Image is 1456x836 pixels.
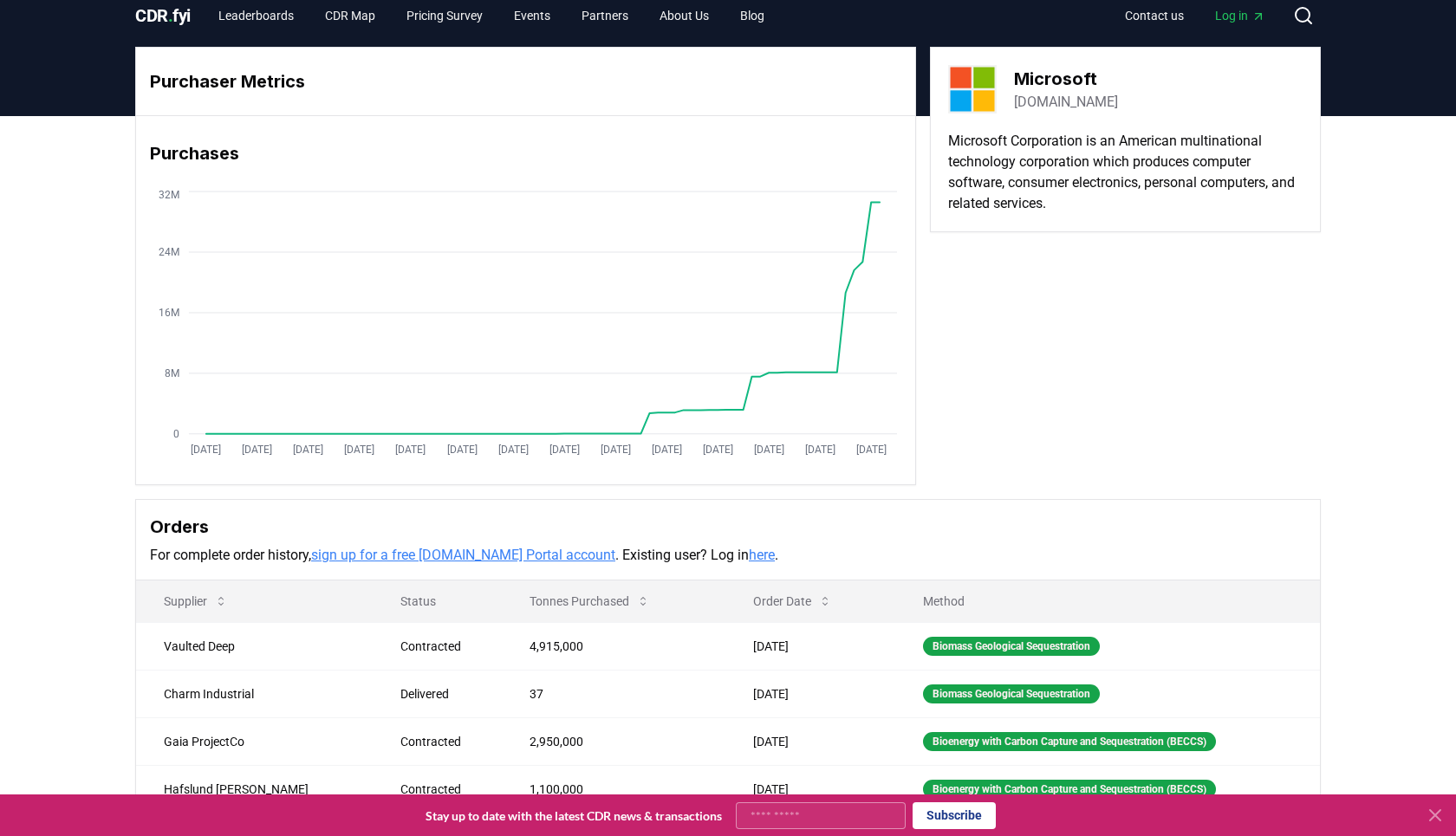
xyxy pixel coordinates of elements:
h3: Purchases [150,140,901,166]
tspan: [DATE] [754,444,784,456]
tspan: [DATE] [703,444,733,456]
tspan: 0 [173,428,179,440]
a: sign up for a free [DOMAIN_NAME] Portal account [311,547,615,563]
button: Supplier [150,584,242,619]
div: Biomass Geological Sequestration [923,684,1100,703]
span: CDR fyi [135,5,191,26]
td: Vaulted Deep [136,622,373,670]
span: . [168,5,173,26]
tspan: [DATE] [345,444,375,456]
a: here [749,547,775,563]
td: Gaia ProjectCo [136,717,373,765]
td: 4,915,000 [502,622,725,670]
td: [DATE] [725,765,896,813]
tspan: [DATE] [396,444,426,456]
div: Delivered [400,685,489,703]
td: [DATE] [725,670,896,717]
a: [DOMAIN_NAME] [1014,92,1118,113]
div: Contracted [400,733,489,750]
p: Status [387,593,489,610]
h3: Orders [150,514,1306,540]
tspan: [DATE] [856,444,887,456]
tspan: [DATE] [652,444,682,456]
tspan: [DATE] [294,444,324,456]
div: Bioenergy with Carbon Capture and Sequestration (BECCS) [923,780,1216,799]
div: Bioenergy with Carbon Capture and Sequestration (BECCS) [923,732,1216,751]
tspan: [DATE] [498,444,529,456]
span: Log in [1215,7,1265,24]
td: 1,100,000 [502,765,725,813]
td: 2,950,000 [502,717,725,765]
td: Hafslund [PERSON_NAME] [136,765,373,813]
div: Contracted [400,781,489,798]
tspan: [DATE] [549,444,580,456]
p: For complete order history, . Existing user? Log in . [150,545,1306,566]
tspan: [DATE] [805,444,835,456]
button: Tonnes Purchased [516,584,664,619]
div: Biomass Geological Sequestration [923,637,1100,656]
img: Microsoft-logo [948,65,997,113]
p: Method [909,593,1306,610]
tspan: 24M [159,246,179,258]
tspan: [DATE] [242,444,272,456]
a: CDR.fyi [135,3,191,28]
p: Microsoft Corporation is an American multinational technology corporation which produces computer... [948,131,1303,214]
tspan: [DATE] [191,444,221,456]
tspan: 32M [159,189,179,201]
tspan: 16M [159,307,179,319]
h3: Microsoft [1014,66,1118,92]
tspan: [DATE] [447,444,478,456]
tspan: 8M [165,367,179,379]
td: [DATE] [725,717,896,765]
h3: Purchaser Metrics [150,68,901,94]
td: Charm Industrial [136,670,373,717]
tspan: [DATE] [601,444,631,456]
button: Order Date [739,584,846,619]
td: 37 [502,670,725,717]
td: [DATE] [725,622,896,670]
div: Contracted [400,638,489,655]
